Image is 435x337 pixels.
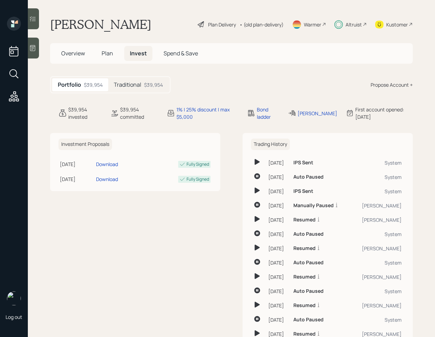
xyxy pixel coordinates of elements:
[346,21,362,28] div: Altruist
[354,288,402,295] div: System
[268,302,288,309] div: [DATE]
[293,231,324,237] h6: Auto Paused
[355,106,413,120] div: First account opened: [DATE]
[268,245,288,252] div: [DATE]
[293,317,324,323] h6: Auto Paused
[293,274,316,280] h6: Resumed
[293,260,324,266] h6: Auto Paused
[293,188,313,194] h6: IPS Sent
[68,106,102,120] div: $39,954 invested
[293,174,324,180] h6: Auto Paused
[61,49,85,57] span: Overview
[304,21,321,28] div: Warmer
[7,291,21,305] img: retirable_logo.png
[354,316,402,323] div: System
[371,81,413,88] div: Propose Account +
[268,173,288,181] div: [DATE]
[268,288,288,295] div: [DATE]
[208,21,236,28] div: Plan Delivery
[354,202,402,209] div: [PERSON_NAME]
[50,17,151,32] h1: [PERSON_NAME]
[268,159,288,166] div: [DATE]
[354,273,402,281] div: [PERSON_NAME]
[58,81,81,88] h5: Portfolio
[130,49,147,57] span: Invest
[268,230,288,238] div: [DATE]
[268,216,288,224] div: [DATE]
[187,176,209,182] div: Fully Signed
[354,188,402,195] div: System
[84,81,103,88] div: $39,954
[176,106,239,120] div: 1% | 25% discount | max $5,000
[102,49,113,57] span: Plan
[386,21,408,28] div: Kustomer
[6,314,22,320] div: Log out
[293,203,334,209] h6: Manually Paused
[354,259,402,266] div: System
[354,173,402,181] div: System
[354,230,402,238] div: System
[293,331,316,337] h6: Resumed
[239,21,284,28] div: • (old plan-delivery)
[144,81,163,88] div: $39,954
[257,106,279,120] div: Bond ladder
[58,139,112,150] h6: Investment Proposals
[187,161,209,167] div: Fully Signed
[114,81,141,88] h5: Traditional
[60,160,93,168] div: [DATE]
[96,160,118,168] div: Download
[354,302,402,309] div: [PERSON_NAME]
[354,245,402,252] div: [PERSON_NAME]
[268,188,288,195] div: [DATE]
[293,160,313,166] h6: IPS Sent
[268,259,288,266] div: [DATE]
[293,245,316,251] h6: Resumed
[298,110,337,117] div: [PERSON_NAME]
[293,303,316,308] h6: Resumed
[354,159,402,166] div: System
[120,106,158,120] div: $39,954 committed
[268,316,288,323] div: [DATE]
[354,216,402,224] div: [PERSON_NAME]
[164,49,198,57] span: Spend & Save
[96,175,118,183] div: Download
[268,202,288,209] div: [DATE]
[293,288,324,294] h6: Auto Paused
[293,217,316,223] h6: Resumed
[60,175,93,183] div: [DATE]
[268,273,288,281] div: [DATE]
[251,139,290,150] h6: Trading History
